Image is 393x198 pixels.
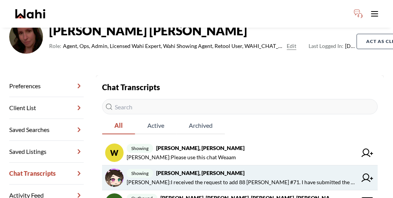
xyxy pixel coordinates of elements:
span: [DATE] [309,41,357,51]
a: Saved Listings [9,141,84,163]
div: W [105,144,124,162]
span: [PERSON_NAME] : Please use this chat Weaam [127,153,236,162]
button: Toggle open navigation menu [367,6,382,21]
a: showing[PERSON_NAME], [PERSON_NAME][PERSON_NAME]:I received the request to add 88 [PERSON_NAME] #... [102,165,378,190]
img: b2a47312968194d5.jpeg [9,20,43,54]
a: Client List [9,97,84,119]
a: Preferences [9,75,84,97]
button: Active [135,117,177,134]
span: All [102,117,135,134]
strong: Chat Transcripts [102,82,160,92]
span: Agent, Ops, Admin, Licensed Wahi Expert, Wahi Showing Agent, Retool User, WAHI_CHAT_MODERATOR [63,41,284,51]
input: Search [102,99,378,114]
span: showing [127,169,153,178]
button: All [102,117,135,134]
strong: [PERSON_NAME], [PERSON_NAME] [156,145,244,151]
strong: [PERSON_NAME], [PERSON_NAME] [156,170,244,176]
span: Active [135,117,177,134]
span: Last Logged In: [309,43,343,49]
a: Saved Searches [9,119,84,141]
span: Archived [177,117,225,134]
span: Role: [49,41,61,51]
a: Wshowing[PERSON_NAME], [PERSON_NAME][PERSON_NAME]:Please use this chat Weaam [102,140,378,165]
a: Chat Transcripts [9,163,84,185]
a: Wahi homepage [15,9,45,18]
span: [PERSON_NAME] : I received the request to add 88 [PERSON_NAME] #71. I have submitted the appointm... [127,178,357,187]
strong: [PERSON_NAME] [PERSON_NAME] [49,23,357,38]
button: Edit [287,41,296,51]
span: showing [127,144,153,153]
button: Archived [177,117,225,134]
img: chat avatar [105,168,124,187]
